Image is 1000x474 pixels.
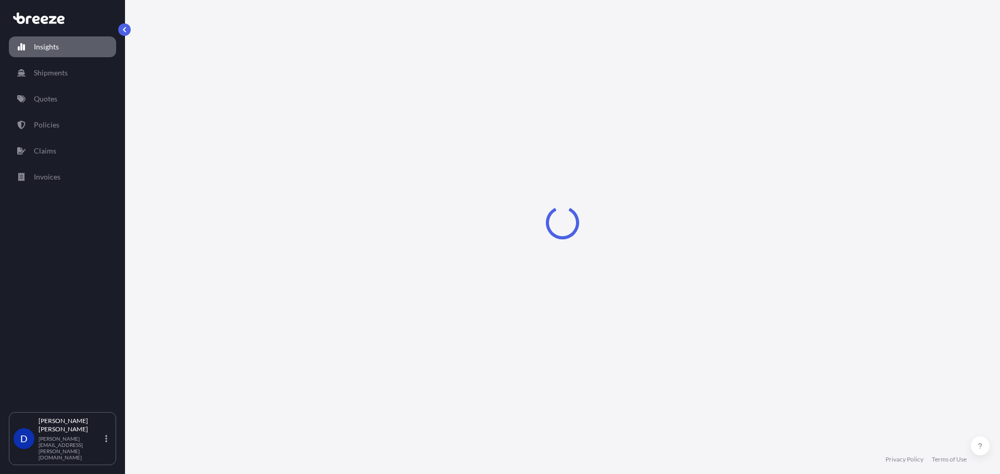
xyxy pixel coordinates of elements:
[20,433,28,444] span: D
[932,455,967,464] a: Terms of Use
[34,172,60,182] p: Invoices
[34,146,56,156] p: Claims
[34,68,68,78] p: Shipments
[39,417,103,433] p: [PERSON_NAME] [PERSON_NAME]
[34,42,59,52] p: Insights
[9,114,116,135] a: Policies
[34,120,59,130] p: Policies
[9,62,116,83] a: Shipments
[39,435,103,460] p: [PERSON_NAME][EMAIL_ADDRESS][PERSON_NAME][DOMAIN_NAME]
[9,36,116,57] a: Insights
[9,140,116,161] a: Claims
[34,94,57,104] p: Quotes
[9,88,116,109] a: Quotes
[9,166,116,187] a: Invoices
[885,455,923,464] a: Privacy Policy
